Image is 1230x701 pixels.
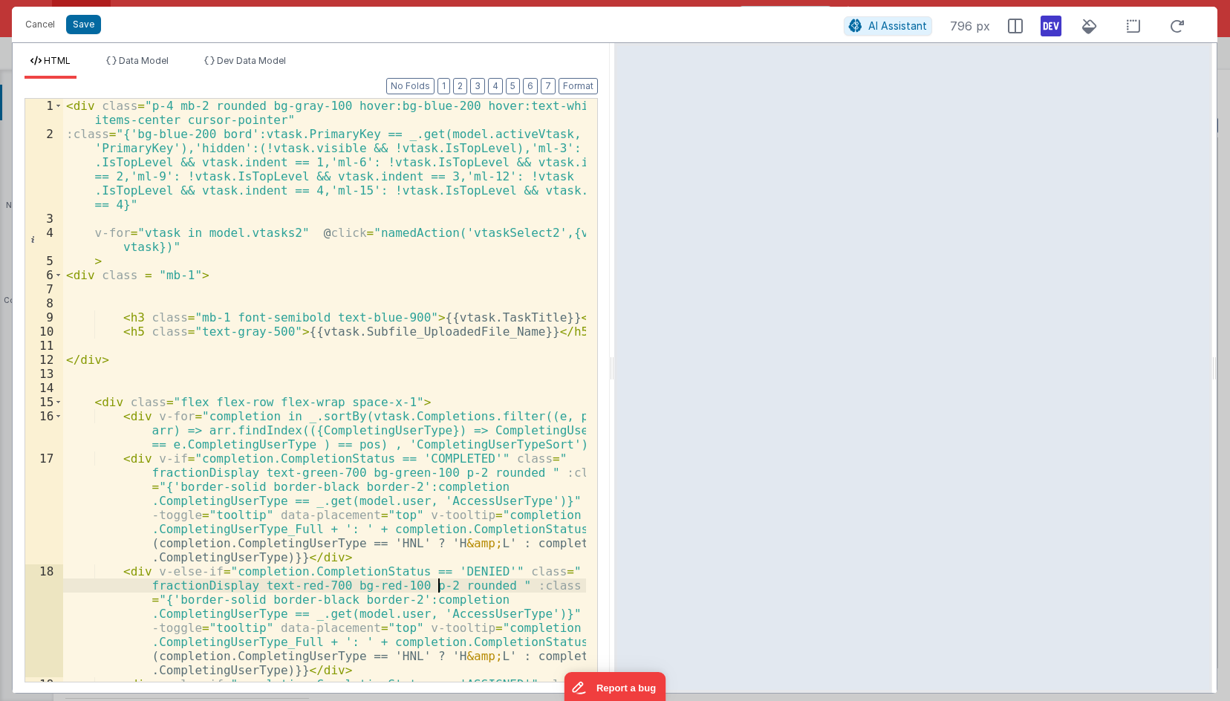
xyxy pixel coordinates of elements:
div: 16 [25,409,63,451]
div: 8 [25,296,63,310]
div: 10 [25,325,63,339]
button: AI Assistant [844,16,932,36]
button: Save [66,15,101,34]
span: 796 px [950,17,990,35]
div: 12 [25,353,63,367]
div: 14 [25,381,63,395]
div: 1 [25,99,63,127]
div: 2 [25,127,63,212]
button: 5 [506,78,520,94]
div: 18 [25,564,63,677]
div: 5 [25,254,63,268]
div: 15 [25,395,63,409]
div: 9 [25,310,63,325]
span: Data Model [119,55,169,66]
button: 7 [541,78,556,94]
div: 3 [25,212,63,226]
span: HTML [44,55,71,66]
button: 1 [437,78,450,94]
div: 4 [25,226,63,254]
div: 6 [25,268,63,282]
div: 13 [25,367,63,381]
span: AI Assistant [868,19,927,32]
button: Cancel [18,14,62,35]
button: 6 [523,78,538,94]
button: No Folds [386,78,435,94]
div: 17 [25,451,63,564]
button: 4 [488,78,503,94]
div: 11 [25,339,63,353]
button: 2 [453,78,467,94]
button: Format [559,78,598,94]
button: 3 [470,78,485,94]
div: 7 [25,282,63,296]
span: Dev Data Model [217,55,286,66]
